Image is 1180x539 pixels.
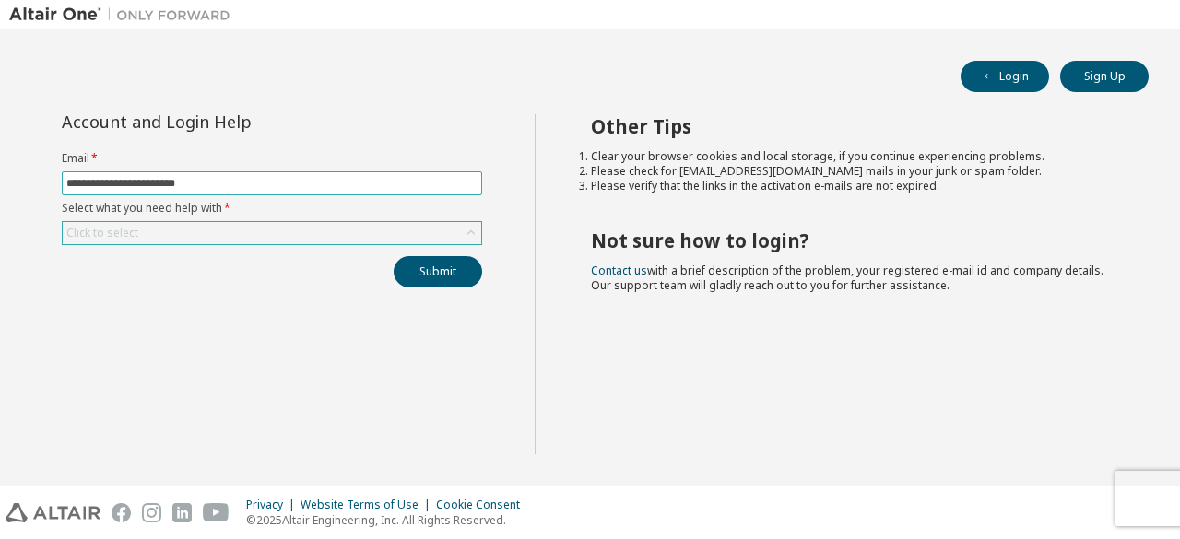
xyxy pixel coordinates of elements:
[9,6,240,24] img: Altair One
[203,503,230,522] img: youtube.svg
[961,61,1049,92] button: Login
[142,503,161,522] img: instagram.svg
[62,151,482,166] label: Email
[436,498,531,512] div: Cookie Consent
[591,228,1116,252] h2: Not sure how to login?
[6,503,100,522] img: altair_logo.svg
[301,498,436,512] div: Website Terms of Use
[591,179,1116,193] li: Please verify that the links in the activation e-mails are not expired.
[394,256,482,287] button: Submit
[1060,61,1149,92] button: Sign Up
[246,498,301,512] div: Privacy
[62,201,482,216] label: Select what you need help with
[63,222,481,244] div: Click to select
[591,114,1116,138] h2: Other Tips
[591,149,1116,164] li: Clear your browser cookies and local storage, if you continue experiencing problems.
[62,114,398,129] div: Account and Login Help
[591,263,1103,293] span: with a brief description of the problem, your registered e-mail id and company details. Our suppo...
[591,164,1116,179] li: Please check for [EMAIL_ADDRESS][DOMAIN_NAME] mails in your junk or spam folder.
[591,263,647,278] a: Contact us
[112,503,131,522] img: facebook.svg
[172,503,192,522] img: linkedin.svg
[246,512,531,528] p: © 2025 Altair Engineering, Inc. All Rights Reserved.
[66,226,138,240] div: Click to select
